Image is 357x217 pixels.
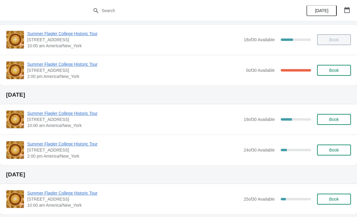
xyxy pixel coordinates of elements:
[6,141,24,159] img: Summer Flagler College Historic Tour | 74 King Street, St. Augustine, FL, USA | 2:00 pm America/N...
[329,68,339,73] span: Book
[244,37,275,42] span: 18 of 30 Available
[317,65,351,76] button: Book
[6,190,24,208] img: Summer Flagler College Historic Tour | 74 King Street, St. Augustine, FL, USA | 10:00 am America/...
[246,68,275,73] span: 0 of 30 Available
[329,117,339,122] span: Book
[6,111,24,128] img: Summer Flagler College Historic Tour | 74 King Street, St. Augustine, FL, USA | 10:00 am America/...
[27,141,241,147] span: Summer Flagler College Historic Tour
[6,62,24,79] img: Summer Flagler College Historic Tour | 74 King Street, St. Augustine, FL, USA | 2:00 pm America/N...
[244,117,275,122] span: 19 of 30 Available
[317,114,351,125] button: Book
[244,148,275,152] span: 24 of 30 Available
[244,197,275,202] span: 25 of 30 Available
[306,5,337,16] button: [DATE]
[315,8,328,13] span: [DATE]
[6,31,24,48] img: Summer Flagler College Historic Tour | 74 King Street, St. Augustine, FL, USA | 10:00 am America/...
[317,194,351,205] button: Book
[27,43,241,49] span: 10:00 am America/New_York
[27,67,243,73] span: [STREET_ADDRESS]
[27,190,241,196] span: Summer Flagler College Historic Tour
[27,37,241,43] span: [STREET_ADDRESS]
[329,148,339,152] span: Book
[101,5,268,16] input: Search
[27,147,241,153] span: [STREET_ADDRESS]
[27,110,241,116] span: Summer Flagler College Historic Tour
[6,172,351,178] h2: [DATE]
[317,145,351,155] button: Book
[27,116,241,122] span: [STREET_ADDRESS]
[27,202,241,208] span: 10:00 am America/New_York
[27,122,241,129] span: 10:00 am America/New_York
[6,92,351,98] h2: [DATE]
[27,153,241,159] span: 2:00 pm America/New_York
[27,196,241,202] span: [STREET_ADDRESS]
[27,31,241,37] span: Summer Flagler College Historic Tour
[329,197,339,202] span: Book
[27,73,243,79] span: 2:00 pm America/New_York
[27,61,243,67] span: Summer Flagler College Historic Tour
